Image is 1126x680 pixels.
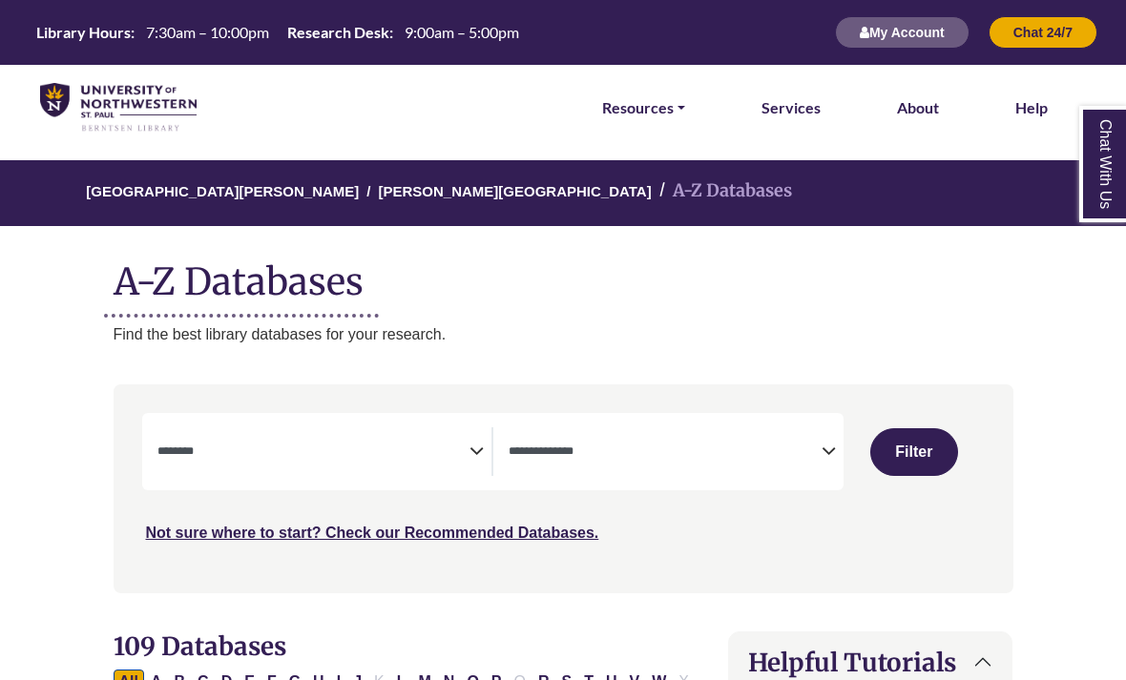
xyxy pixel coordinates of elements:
[870,428,958,476] button: Submit for Search Results
[146,525,599,541] a: Not sure where to start? Check our Recommended Databases.
[280,22,394,42] th: Research Desk:
[114,245,1013,303] h1: A-Z Databases
[761,95,821,120] a: Services
[86,180,359,199] a: [GEOGRAPHIC_DATA][PERSON_NAME]
[146,23,269,41] span: 7:30am – 10:00pm
[379,180,652,199] a: [PERSON_NAME][GEOGRAPHIC_DATA]
[602,95,685,120] a: Resources
[40,83,197,133] img: library_home
[114,630,286,662] span: 109 Databases
[897,95,939,120] a: About
[29,22,527,44] a: Hours Today
[114,384,1013,592] nav: Search filters
[835,16,970,49] button: My Account
[114,160,1013,226] nav: breadcrumb
[29,22,136,42] th: Library Hours:
[1015,95,1048,120] a: Help
[29,22,527,40] table: Hours Today
[989,16,1097,49] button: Chat 24/7
[835,24,970,40] a: My Account
[114,322,1013,347] p: Find the best library databases for your research.
[405,23,519,41] span: 9:00am – 5:00pm
[157,445,470,461] textarea: Search
[989,24,1097,40] a: Chat 24/7
[509,445,822,461] textarea: Search
[652,177,792,205] li: A-Z Databases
